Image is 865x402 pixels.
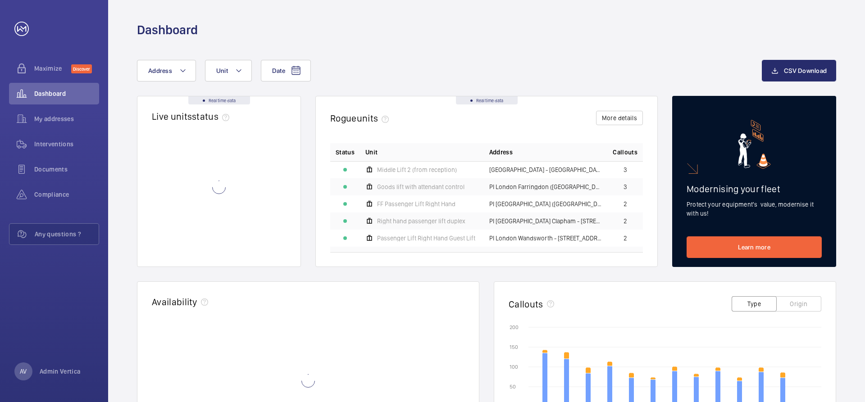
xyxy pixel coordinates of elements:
span: Right hand passenger lift duplex [377,218,465,224]
span: Any questions ? [35,230,99,239]
span: PI [GEOGRAPHIC_DATA] ([GEOGRAPHIC_DATA]) - [GEOGRAPHIC_DATA] [489,201,602,207]
text: 150 [510,344,518,350]
img: marketing-card.svg [738,120,771,169]
span: units [357,113,393,124]
p: Status [336,148,355,157]
span: Date [272,67,285,74]
span: Compliance [34,190,99,199]
span: FF Passenger Lift Right Hand [377,201,455,207]
button: Origin [776,296,821,312]
span: Interventions [34,140,99,149]
span: Discover [71,64,92,73]
button: Unit [205,60,252,81]
span: PI London Farringdon ([GEOGRAPHIC_DATA]) - 24-30 [GEOGRAPHIC_DATA] [489,184,602,190]
text: 200 [510,324,519,330]
text: 50 [510,384,516,390]
span: Address [148,67,172,74]
text: 100 [510,364,518,370]
p: Protect your equipment's value, modernise it with us! [687,200,822,218]
span: PI [GEOGRAPHIC_DATA] Clapham - [STREET_ADDRESS] [489,218,602,224]
button: Address [137,60,196,81]
h1: Dashboard [137,22,198,38]
h2: Availability [152,296,197,307]
a: Learn more [687,236,822,258]
span: 3 [624,167,627,173]
span: Passenger Lift Right Hand Guest Lift [377,235,475,241]
span: 2 [624,235,627,241]
span: Unit [365,148,378,157]
span: Maximize [34,64,71,73]
button: More details [596,111,643,125]
button: Type [732,296,777,312]
span: Dashboard [34,89,99,98]
p: AV [20,367,27,376]
span: Goods lift with attendant control [377,184,464,190]
div: Real time data [456,96,518,104]
span: status [192,111,233,122]
h2: Callouts [509,298,543,310]
span: Documents [34,165,99,174]
span: My addresses [34,114,99,123]
span: Middle Lift 2 (from reception) [377,167,457,173]
span: 2 [624,201,627,207]
span: 3 [624,184,627,190]
button: CSV Download [762,60,836,81]
h2: Rogue [330,113,392,124]
span: Address [489,148,513,157]
span: Unit [216,67,228,74]
span: CSV Download [784,67,827,74]
span: [GEOGRAPHIC_DATA] - [GEOGRAPHIC_DATA] - [GEOGRAPHIC_DATA] [GEOGRAPHIC_DATA] [GEOGRAPHIC_DATA] [489,167,602,173]
h2: Live units [152,111,233,122]
div: Real time data [188,96,250,104]
button: Date [261,60,311,81]
p: Admin Vertica [40,367,81,376]
h2: Modernising your fleet [687,183,822,194]
span: PI London Wandsworth - [STREET_ADDRESS][PERSON_NAME] [489,235,602,241]
span: 2 [624,218,627,224]
span: Callouts [613,148,637,157]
